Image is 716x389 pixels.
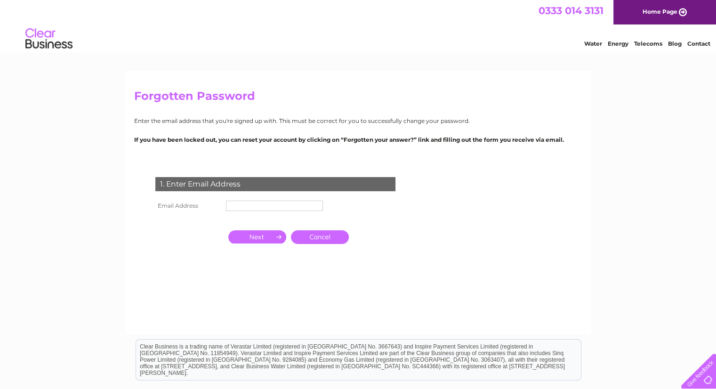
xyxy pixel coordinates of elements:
div: 1. Enter Email Address [155,177,395,191]
a: Contact [687,40,710,47]
a: Cancel [291,230,349,244]
div: Clear Business is a trading name of Verastar Limited (registered in [GEOGRAPHIC_DATA] No. 3667643... [136,5,581,46]
img: logo.png [25,24,73,53]
h2: Forgotten Password [134,89,582,107]
p: If you have been locked out, you can reset your account by clicking on “Forgotten your answer?” l... [134,135,582,144]
p: Enter the email address that you're signed up with. This must be correct for you to successfully ... [134,116,582,125]
a: Telecoms [634,40,662,47]
a: Blog [668,40,682,47]
a: 0333 014 3131 [539,5,603,16]
th: Email Address [153,198,224,213]
a: Water [584,40,602,47]
a: Energy [608,40,628,47]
